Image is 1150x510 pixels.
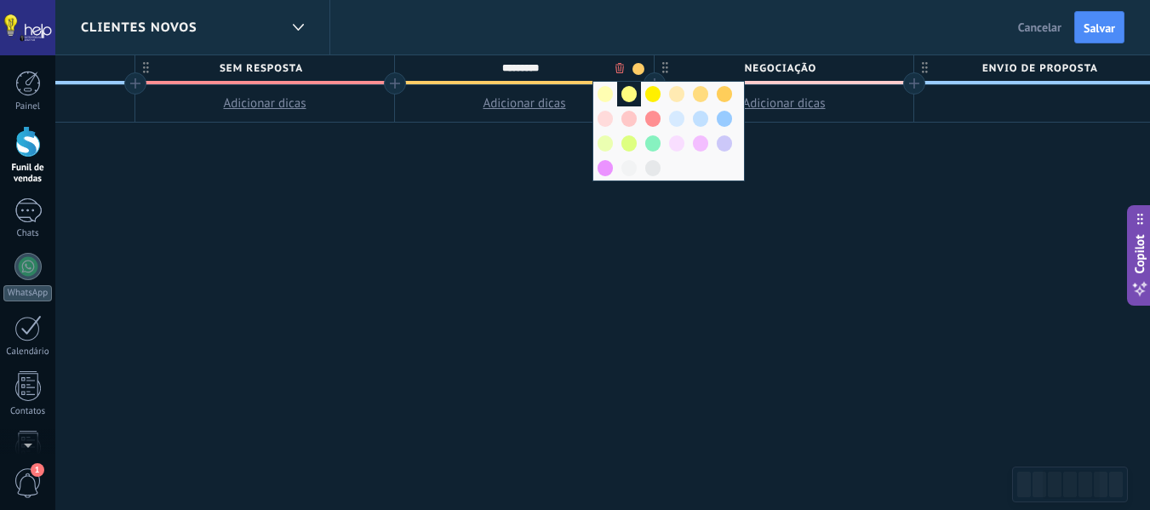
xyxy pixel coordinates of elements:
span: Salvar [1084,22,1115,34]
span: Sem resposta [135,55,386,82]
button: Adicionar dicas [655,85,913,122]
span: Copilot [1131,234,1148,273]
div: Negociação [655,55,913,81]
div: Painel [3,101,53,112]
button: Cancelar [1011,14,1068,40]
span: Adicionar dicas [742,95,825,112]
span: Clientes novos [81,20,197,36]
span: 1 [31,463,44,477]
div: Chats [3,228,53,239]
span: Cancelar [1018,20,1061,35]
span: Adicionar dicas [483,95,565,112]
div: Clientes novos [283,11,312,44]
button: Adicionar dicas [395,85,654,122]
button: Adicionar dicas [135,85,394,122]
span: Negociação [655,55,905,82]
span: Adicionar dicas [223,95,306,112]
div: Contatos [3,406,53,417]
div: WhatsApp [3,285,52,301]
div: Sem resposta [135,55,394,81]
div: Funil de vendas [3,163,53,185]
div: Calendário [3,347,53,358]
button: Salvar [1074,11,1124,43]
